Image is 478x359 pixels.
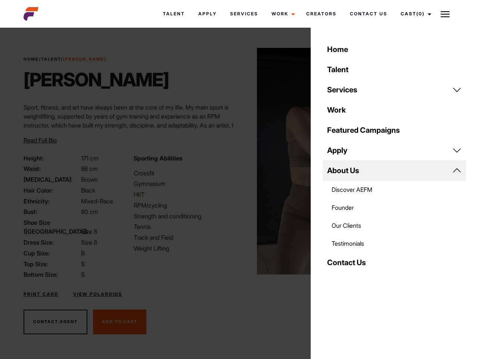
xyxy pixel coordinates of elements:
[24,197,80,206] span: Ethnicity:
[24,270,80,279] span: Bottom Size:
[93,310,146,334] button: Add To Cast
[24,310,87,334] button: Contact Agent
[299,4,343,24] a: Creators
[81,228,97,235] span: Size 8
[81,187,95,194] span: Black
[24,6,38,21] img: cropped-aefm-brand-fav-22-square.png
[81,239,97,246] span: Size 8
[441,10,450,19] img: Burger icon
[323,217,466,234] a: Our Clients
[323,100,466,120] a: Work
[323,59,466,80] a: Talent
[134,212,235,221] li: Strength and conditioning
[156,4,192,24] a: Talent
[265,4,299,24] a: Work
[81,154,99,162] span: 171 cm
[81,197,113,205] span: Mixed-Race
[192,4,223,24] a: Apply
[73,291,122,298] a: View Polaroids
[63,56,106,62] strong: [PERSON_NAME]
[24,164,80,173] span: Waist:
[323,234,466,252] a: Testimonials
[134,222,235,231] li: Tennis
[134,154,182,162] strong: Sporting Abilities
[81,249,85,257] span: B
[134,244,235,253] li: Weight Lifting
[323,181,466,199] a: Discover AEFM
[323,140,466,160] a: Apply
[24,207,80,216] span: Bust:
[323,252,466,273] a: Contact Us
[81,208,98,215] span: 80 cm
[323,120,466,140] a: Featured Campaigns
[223,4,265,24] a: Services
[81,176,98,183] span: Brown
[134,179,235,188] li: Gymnasium
[24,56,39,62] a: Home
[24,154,80,163] span: Height:
[134,169,235,178] li: Crossfit
[24,186,80,195] span: Hair Color:
[41,56,61,62] a: Talent
[394,4,436,24] a: Cast(0)
[343,4,394,24] a: Contact Us
[134,233,235,242] li: Track and Field
[102,319,137,324] span: Add To Cast
[24,238,80,247] span: Dress Size:
[24,218,80,236] span: Shoe Size ([GEOGRAPHIC_DATA]):
[24,249,80,258] span: Cup Size:
[323,199,466,217] a: Founder
[24,136,57,144] span: Read Full Bio
[24,175,80,184] span: [MEDICAL_DATA]:
[134,201,235,210] li: RPM/cycling
[24,260,80,269] span: Top Size:
[323,39,466,59] a: Home
[24,291,58,298] a: Print Card
[24,103,235,148] p: Sport, fitness, and art have always been at the core of my life. My main sport is weightlifting, ...
[81,260,85,268] span: S
[24,68,169,91] h1: [PERSON_NAME]
[416,11,425,16] span: (0)
[24,56,106,62] span: / /
[81,165,98,172] span: 66 cm
[323,80,466,100] a: Services
[24,136,57,145] button: Read Full Bio
[81,271,85,278] span: S
[134,190,235,199] li: HIIT
[323,160,466,181] a: About Us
